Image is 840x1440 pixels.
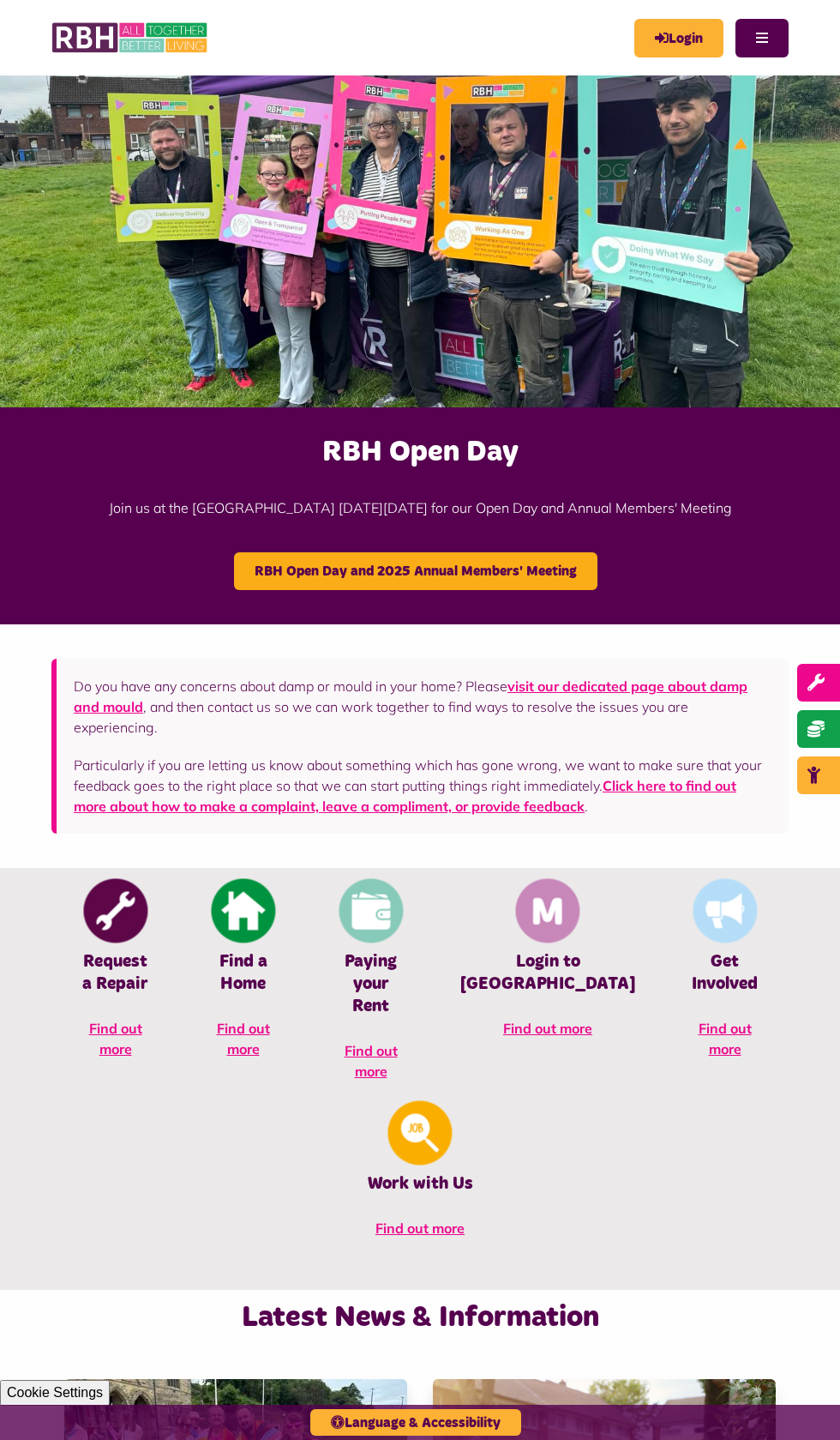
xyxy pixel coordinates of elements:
a: Membership And Mutuality Login to [GEOGRAPHIC_DATA] Find out more [435,877,661,1056]
h4: Find a Home [205,950,281,995]
h4: Paying your Rent [333,950,409,1017]
span: Find out more [89,1020,142,1057]
a: Report Repair Request a Repair Find out more [51,877,179,1076]
img: RBH [51,17,210,58]
img: Membership And Mutuality [516,878,580,943]
h4: Work with Us [77,1172,763,1195]
a: Get Involved Get Involved Find out more [661,877,789,1076]
a: Click here to find out more about how to make a complaint, leave a compliment, or provide feedback [74,777,736,815]
img: Looking For A Job [388,1100,453,1165]
a: Looking For A Job Work with Us Find out more [51,1099,789,1256]
h4: Get Involved [687,950,763,995]
a: Pay Rent Paying your Rent Find out more [307,877,435,1099]
h4: Request a Repair [77,950,153,995]
h2: Latest News & Information [51,1298,789,1336]
a: RBH Open Day and 2025 Annual Members' Meeting [234,552,597,590]
p: Particularly if you are letting us know about something which has gone wrong, we want to make sur... [74,755,771,816]
button: Language & Accessibility [310,1409,521,1436]
img: Report Repair [83,878,147,943]
iframe: Netcall Web Assistant for live chat [763,1363,840,1440]
span: Find out more [699,1020,752,1057]
button: Navigation [735,19,789,57]
span: Find out more [217,1020,270,1057]
p: Do you have any concerns about damp or mould in your home? Please , and then contact us so we can... [74,676,771,738]
a: visit our dedicated page about damp and mould [74,678,747,715]
h2: RBH Open Day [9,433,831,471]
span: Find out more [503,1020,592,1037]
img: Get Involved [693,878,757,943]
img: Find A Home [211,878,275,943]
h4: Login to [GEOGRAPHIC_DATA] [460,950,635,995]
a: MyRBH [634,19,723,57]
p: Join us at the [GEOGRAPHIC_DATA] [DATE][DATE] for our Open Day and Annual Members' Meeting [9,472,831,544]
span: Find out more [375,1220,465,1237]
img: Pay Rent [339,878,403,943]
a: Find A Home Find a Home Find out more [179,877,307,1076]
span: Find out more [345,1042,398,1080]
